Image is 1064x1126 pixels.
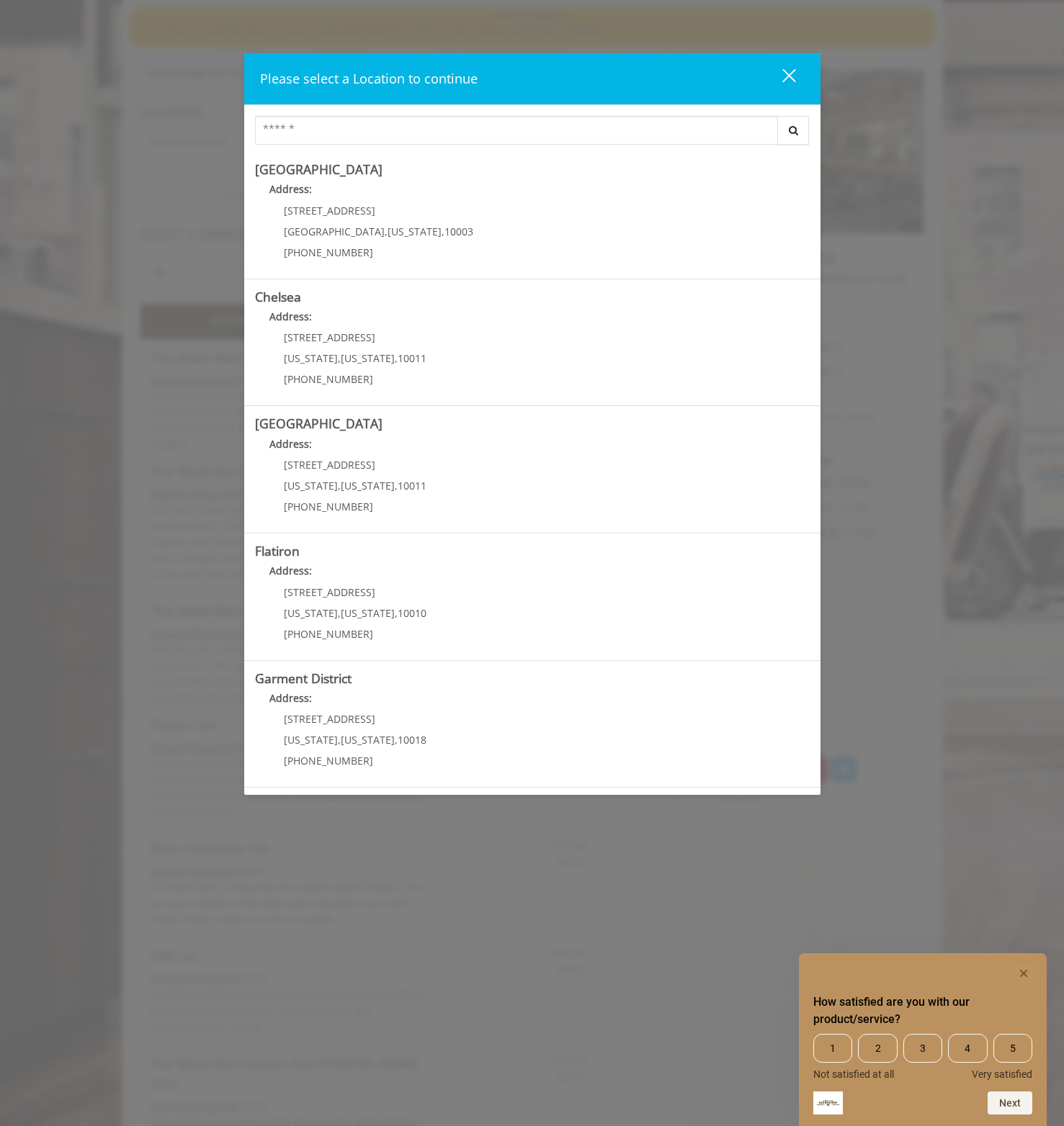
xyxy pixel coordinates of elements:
[988,1091,1032,1114] button: Next question
[444,225,473,238] span: 10003
[269,437,312,451] b: Address:
[395,351,398,365] span: ,
[284,585,375,599] span: [STREET_ADDRESS]
[398,733,426,747] span: 10018
[813,1034,852,1063] span: 1
[255,116,778,145] input: Search Center
[284,204,375,217] span: [STREET_ADDRESS]
[284,733,338,747] span: [US_STATE]
[813,965,1032,1114] div: How satisfied are you with our product/service? Select an option from 1 to 5, with 1 being Not sa...
[284,712,375,726] span: [STREET_ADDRESS]
[858,1034,897,1063] span: 2
[341,733,395,747] span: [US_STATE]
[813,994,1032,1028] h2: How satisfied are you with our product/service? Select an option from 1 to 5, with 1 being Not sa...
[903,1034,942,1063] span: 3
[255,542,300,559] b: Flatiron
[284,500,373,513] span: [PHONE_NUMBER]
[284,479,338,492] span: [US_STATE]
[269,310,312,323] b: Address:
[385,225,388,238] span: ,
[284,330,375,344] span: [STREET_ADDRESS]
[993,1034,1032,1063] span: 5
[255,288,301,305] b: Chelsea
[284,225,385,238] span: [GEOGRAPHIC_DATA]
[785,125,802,135] i: Search button
[442,225,444,238] span: ,
[284,372,373,386] span: [PHONE_NUMBER]
[338,351,341,365] span: ,
[1015,965,1032,982] button: Hide survey
[338,606,341,620] span: ,
[269,564,312,577] b: Address:
[398,479,426,492] span: 10011
[255,116,810,152] div: Center Select
[255,670,352,687] b: Garment District
[398,351,426,365] span: 10011
[395,606,398,620] span: ,
[341,606,395,620] span: [US_STATE]
[260,70,478,87] span: Please select a Location to continue
[284,606,338,620] span: [US_STATE]
[284,351,338,365] span: [US_STATE]
[395,479,398,492] span: ,
[395,733,398,747] span: ,
[813,1068,894,1080] span: Not satisfied at all
[388,225,442,238] span: [US_STATE]
[284,627,373,641] span: [PHONE_NUMBER]
[284,458,375,472] span: [STREET_ADDRESS]
[341,479,395,492] span: [US_STATE]
[341,351,395,365] span: [US_STATE]
[756,64,805,94] button: close dialog
[269,182,312,196] b: Address:
[972,1068,1032,1080] span: Very satisfied
[255,415,383,432] b: [GEOGRAPHIC_DATA]
[813,1034,1032,1080] div: How satisfied are you with our product/service? Select an option from 1 to 5, with 1 being Not sa...
[269,691,312,705] b: Address:
[338,479,341,492] span: ,
[284,246,373,259] span: [PHONE_NUMBER]
[284,754,373,767] span: [PHONE_NUMBER]
[255,161,383,178] b: [GEOGRAPHIC_DATA]
[338,733,341,747] span: ,
[398,606,426,620] span: 10010
[766,68,795,89] div: close dialog
[948,1034,987,1063] span: 4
